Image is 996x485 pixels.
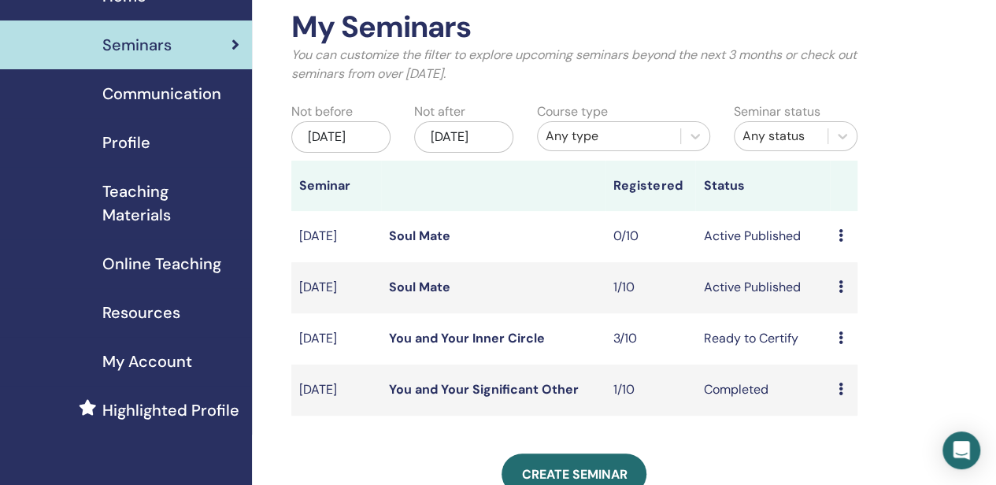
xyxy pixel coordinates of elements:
[695,313,830,365] td: Ready to Certify
[102,131,150,154] span: Profile
[942,431,980,469] div: Open Intercom Messenger
[605,161,695,211] th: Registered
[414,121,513,153] div: [DATE]
[521,466,627,483] span: Create seminar
[537,102,608,121] label: Course type
[734,102,820,121] label: Seminar status
[291,313,381,365] td: [DATE]
[291,102,353,121] label: Not before
[389,279,450,295] a: Soul Mate
[102,33,172,57] span: Seminars
[605,262,695,313] td: 1/10
[742,127,820,146] div: Any status
[695,262,830,313] td: Active Published
[389,228,450,244] a: Soul Mate
[291,161,381,211] th: Seminar
[291,365,381,416] td: [DATE]
[291,46,857,83] p: You can customize the filter to explore upcoming seminars beyond the next 3 months or check out s...
[291,262,381,313] td: [DATE]
[291,211,381,262] td: [DATE]
[102,301,180,324] span: Resources
[102,398,239,422] span: Highlighted Profile
[414,102,465,121] label: Not after
[695,161,830,211] th: Status
[605,211,695,262] td: 0/10
[546,127,672,146] div: Any type
[291,9,857,46] h2: My Seminars
[102,82,221,106] span: Communication
[605,313,695,365] td: 3/10
[291,121,391,153] div: [DATE]
[102,252,221,276] span: Online Teaching
[102,350,192,373] span: My Account
[102,180,239,227] span: Teaching Materials
[605,365,695,416] td: 1/10
[695,365,830,416] td: Completed
[389,330,545,346] a: You and Your Inner Circle
[695,211,830,262] td: Active Published
[389,381,579,398] a: You and Your Significant Other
